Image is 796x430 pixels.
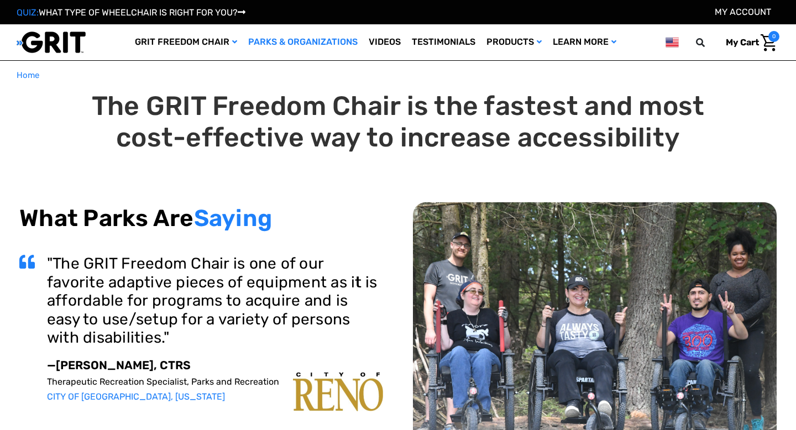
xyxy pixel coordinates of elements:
[17,31,86,54] img: GRIT All-Terrain Wheelchair and Mobility Equipment
[17,7,245,18] a: QUIZ:WHAT TYPE OF WHEELCHAIR IS RIGHT FOR YOU?
[363,24,406,60] a: Videos
[47,254,383,347] h3: "The GRIT Freedom Chair is one of our favorite adaptive pieces of equipment as it is affordable f...
[406,24,481,60] a: Testimonials
[547,24,622,60] a: Learn More
[19,204,383,232] h2: What Parks Are
[243,24,363,60] a: Parks & Organizations
[761,34,777,51] img: Cart
[666,35,679,49] img: us.png
[17,69,39,82] a: Home
[718,31,779,54] a: Cart with 0 items
[47,391,383,402] p: CITY OF [GEOGRAPHIC_DATA], [US_STATE]
[715,7,771,17] a: Account
[194,204,273,232] span: Saying
[17,7,39,18] span: QUIZ:
[17,70,39,80] span: Home
[47,358,383,372] p: —[PERSON_NAME], CTRS
[129,24,243,60] a: GRIT Freedom Chair
[47,376,383,387] p: Therapeutic Recreation Specialist, Parks and Recreation
[293,373,383,411] img: carousel-img1.png
[701,31,718,54] input: Search
[768,31,779,42] span: 0
[481,24,547,60] a: Products
[17,69,779,82] nav: Breadcrumb
[726,37,759,48] span: My Cart
[19,90,777,154] h1: The GRIT Freedom Chair is the fastest and most cost-effective way to increase accessibility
